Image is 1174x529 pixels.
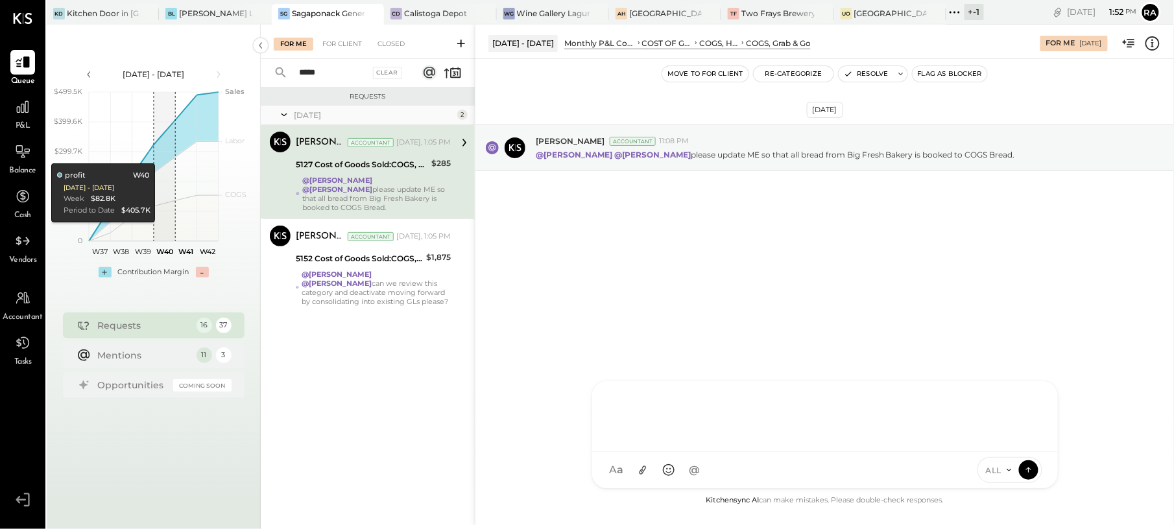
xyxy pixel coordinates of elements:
div: AH [616,8,627,19]
button: Move to for client [662,66,749,82]
div: Kitchen Door in [GEOGRAPHIC_DATA] [67,8,139,19]
span: Balance [9,165,36,177]
div: [DATE] [294,110,454,121]
div: W40 [132,170,149,181]
div: Requests [98,319,190,332]
div: Wine Gallery Laguna [517,8,590,19]
text: W42 [200,247,215,256]
div: [DATE] [1068,6,1137,18]
div: 5152 Cost of Goods Sold:COGS, Retail Bread:COGS, Bakery [296,252,422,265]
div: + -1 [964,4,984,20]
div: $82.8K [90,194,115,204]
div: Requests [267,92,468,101]
div: Opportunities [98,379,167,392]
text: W38 [113,247,129,256]
div: [DATE], 1:05 PM [396,231,451,242]
div: 5127 Cost of Goods Sold:COGS, House Made Food:COGS, Grab & Go [296,158,427,171]
div: 16 [197,318,212,333]
div: profit [56,170,85,181]
div: [DATE] [1080,39,1102,48]
div: Week [63,194,84,204]
div: [DATE] - [DATE] [99,69,209,80]
div: please update ME so that all bread from Big Fresh Bakery is booked to COGS Bread. [302,176,451,212]
strong: @[PERSON_NAME] [302,270,372,279]
span: 11:08 PM [659,136,689,147]
button: Resolve [839,66,893,82]
a: Vendors [1,229,45,266]
div: Uo [841,8,852,19]
div: [DATE] - [DATE] [63,183,114,193]
div: [PERSON_NAME] [296,230,345,243]
div: BL [165,8,177,19]
text: COGS [225,190,246,199]
div: Calistoga Depot [404,8,467,19]
div: Contribution Margin [118,267,189,277]
text: W37 [91,247,107,256]
div: For Me [274,38,313,51]
span: P&L [16,121,30,132]
a: Accountant [1,286,45,323]
button: Ra [1140,2,1161,23]
div: Closed [371,38,411,51]
strong: @[PERSON_NAME] [302,185,372,194]
div: Clear [373,67,403,79]
div: For Client [316,38,368,51]
text: W39 [134,247,150,256]
div: Accountant [348,232,394,241]
strong: @[PERSON_NAME] [536,150,612,159]
button: @ [683,458,706,482]
button: Aa [605,458,629,482]
text: Sales [225,87,245,96]
div: [DATE], 1:05 PM [396,137,451,148]
button: Flag as Blocker [913,66,987,82]
div: WG [503,8,515,19]
strong: @[PERSON_NAME] [302,279,372,288]
div: [DATE] - [DATE] [488,35,558,51]
span: Queue [11,76,35,88]
a: Cash [1,184,45,222]
div: [GEOGRAPHIC_DATA] [854,8,927,19]
text: $399.6K [54,117,82,126]
a: Balance [1,139,45,177]
div: [GEOGRAPHIC_DATA] [629,8,702,19]
span: Cash [14,210,31,222]
p: please update ME so that all bread from Big Fresh Bakery is booked to COGS Bread. [536,149,1015,160]
div: Mentions [98,349,190,362]
div: - [196,267,209,277]
div: $405.7K [121,206,150,216]
div: COGS, Grab & Go [746,38,811,49]
div: copy link [1051,5,1064,19]
div: Sagaponack General Store [292,8,365,19]
div: + [99,267,112,277]
a: Queue [1,50,45,88]
div: For Me [1046,38,1075,49]
div: Monthly P&L Comparison [564,38,636,49]
span: ALL [986,465,1002,476]
div: $285 [431,157,451,170]
div: Accountant [348,138,394,147]
div: KD [53,8,65,19]
div: [PERSON_NAME] Latte [179,8,252,19]
span: Tasks [14,357,32,368]
text: W40 [156,247,173,256]
div: 3 [216,347,232,363]
div: [DATE] [807,102,843,118]
span: a [617,464,624,476]
text: Labor [225,136,245,145]
text: $499.5K [54,87,82,96]
div: 2 [457,110,468,120]
strong: @[PERSON_NAME] [614,150,691,159]
button: Re-Categorize [754,66,834,82]
a: P&L [1,95,45,132]
div: COGS, Home Made Food [699,38,739,49]
div: Period to Date [63,206,114,216]
text: $299.7K [54,147,82,156]
div: can we review this category and deactivate moving forward by consolidating into existing GLs please? [302,270,451,306]
div: SG [278,8,290,19]
div: 11 [197,347,212,363]
div: COST OF GOODS SOLD (COGS) [642,38,693,49]
div: Coming Soon [173,379,232,392]
strong: @[PERSON_NAME] [302,176,372,185]
div: [PERSON_NAME] [296,136,345,149]
a: Tasks [1,331,45,368]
